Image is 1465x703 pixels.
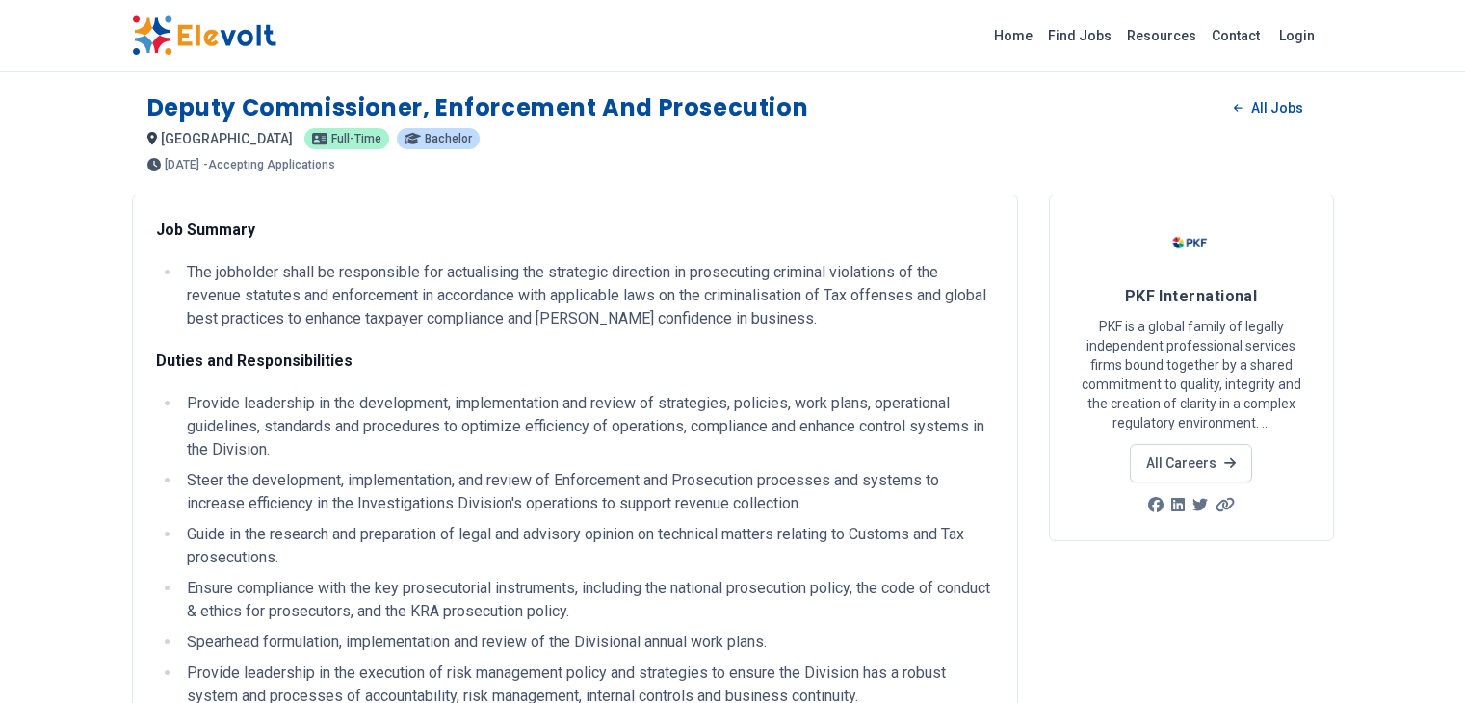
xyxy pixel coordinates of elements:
[1040,20,1119,51] a: Find Jobs
[147,92,809,123] h1: Deputy Commissioner, Enforcement and Prosecution
[1167,219,1216,267] img: PKF International
[156,221,255,239] strong: Job Summary
[181,577,994,623] li: Ensure compliance with the key prosecutorial instruments, including the national prosecution poli...
[165,159,199,170] span: [DATE]
[1125,287,1258,305] span: PKF International
[1204,20,1268,51] a: Contact
[1268,16,1326,55] a: Login
[1073,317,1310,432] p: PKF is a global family of legally independent professional services firms bound together by a sha...
[181,392,994,461] li: Provide leadership in the development, implementation and review of strategies, policies, work pl...
[1119,20,1204,51] a: Resources
[161,131,293,146] span: [GEOGRAPHIC_DATA]
[1218,93,1318,122] a: All Jobs
[986,20,1040,51] a: Home
[425,133,472,144] span: Bachelor
[181,469,994,515] li: Steer the development, implementation, and review of Enforcement and Prosecution processes and sy...
[181,523,994,569] li: Guide in the research and preparation of legal and advisory opinion on technical matters relating...
[203,159,335,170] p: - Accepting Applications
[181,261,994,330] li: The jobholder shall be responsible for actualising the strategic direction in prosecuting crimina...
[156,351,353,370] strong: Duties and Responsibilities
[132,15,276,56] img: Elevolt
[331,133,381,144] span: Full-time
[181,631,994,654] li: Spearhead formulation, implementation and review of the Divisional annual work plans.
[1130,444,1252,482] a: All Careers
